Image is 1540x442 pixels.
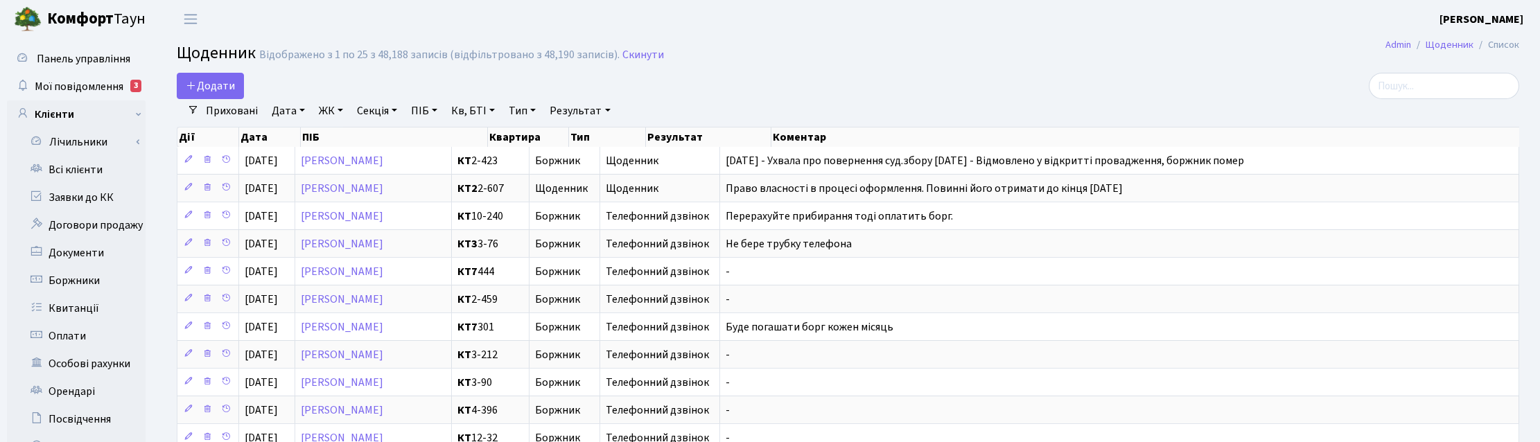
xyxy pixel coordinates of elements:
span: 3-90 [457,377,523,388]
span: Боржник [535,155,594,166]
span: Щоденник [177,41,256,65]
span: [DATE] [245,153,278,168]
th: Дії [177,127,239,147]
span: [DATE] [245,319,278,335]
a: Оплати [7,322,146,350]
a: Клієнти [7,100,146,128]
b: КТ [457,292,471,307]
a: Приховані [200,99,263,123]
div: 3 [130,80,141,92]
span: [DATE] [245,347,278,362]
span: Телефонний дзвінок [606,405,715,416]
a: ЖК [313,99,349,123]
th: ПІБ [301,127,488,147]
b: КТ7 [457,264,478,279]
span: Боржник [535,294,594,305]
span: Телефонний дзвінок [606,321,715,333]
a: ПІБ [405,99,443,123]
span: Телефонний дзвінок [606,211,715,222]
span: Телефонний дзвінок [606,349,715,360]
div: Відображено з 1 по 25 з 48,188 записів (відфільтровано з 48,190 записів). [259,48,620,62]
span: Боржник [535,266,594,277]
b: КТ2 [457,181,478,196]
span: Не бере трубку телефона [726,236,852,251]
span: 3-212 [457,349,523,360]
a: Лічильники [16,128,146,156]
a: [PERSON_NAME] [301,319,383,335]
span: Таун [47,8,146,31]
th: Дата [239,127,301,147]
a: Додати [177,73,244,99]
span: Боржник [535,377,594,388]
button: Переключити навігацію [173,8,208,30]
b: КТ [457,347,471,362]
a: Admin [1385,37,1411,52]
span: [DATE] [245,181,278,196]
a: [PERSON_NAME] [301,375,383,390]
span: Телефонний дзвінок [606,238,715,249]
span: [DATE] [245,375,278,390]
span: - [726,292,730,307]
span: 2-607 [457,183,523,194]
a: [PERSON_NAME] [301,181,383,196]
a: [PERSON_NAME] [301,209,383,224]
span: 3-76 [457,238,523,249]
a: Орендарі [7,378,146,405]
span: [DATE] [245,403,278,418]
span: - [726,403,730,418]
a: Мої повідомлення3 [7,73,146,100]
b: КТ [457,153,471,168]
span: 4-396 [457,405,523,416]
a: Особові рахунки [7,350,146,378]
span: Буде погашати борг кожен місяць [726,319,893,335]
span: Право власності в процесі оформлення. Повинні його отримати до кінця [DATE] [726,181,1123,196]
a: Результат [544,99,615,123]
span: - [726,347,730,362]
span: Мої повідомлення [35,79,123,94]
a: [PERSON_NAME] [301,403,383,418]
b: КТ [457,403,471,418]
span: Боржник [535,238,594,249]
span: Щоденник [535,183,594,194]
th: Квартира [488,127,570,147]
a: Дата [266,99,310,123]
span: Щоденник [606,155,715,166]
a: Скинути [622,48,664,62]
a: [PERSON_NAME] [301,347,383,362]
a: Квитанції [7,294,146,322]
a: Щоденник [1426,37,1473,52]
a: Кв, БТІ [446,99,500,123]
span: 2-423 [457,155,523,166]
a: Договори продажу [7,211,146,239]
th: Результат [646,127,771,147]
b: КТ [457,209,471,224]
span: 10-240 [457,211,523,222]
span: Перерахуйте прибирання тоді оплатить борг. [726,209,953,224]
a: Документи [7,239,146,267]
b: КТ7 [457,319,478,335]
span: 301 [457,321,523,333]
a: Панель управління [7,45,146,73]
span: 2-459 [457,294,523,305]
a: [PERSON_NAME] [301,264,383,279]
span: Телефонний дзвінок [606,377,715,388]
span: [DATE] [245,292,278,307]
b: КТ [457,375,471,390]
li: Список [1473,37,1519,53]
b: Комфорт [47,8,114,30]
span: Боржник [535,405,594,416]
span: Щоденник [606,183,715,194]
a: Тип [503,99,541,123]
input: Пошук... [1369,73,1519,99]
a: [PERSON_NAME] [1440,11,1523,28]
a: Посвідчення [7,405,146,433]
span: [DATE] [245,209,278,224]
span: Боржник [535,211,594,222]
span: Телефонний дзвінок [606,266,715,277]
a: [PERSON_NAME] [301,292,383,307]
a: Всі клієнти [7,156,146,184]
b: [PERSON_NAME] [1440,12,1523,27]
img: logo.png [14,6,42,33]
a: [PERSON_NAME] [301,153,383,168]
a: Боржники [7,267,146,294]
